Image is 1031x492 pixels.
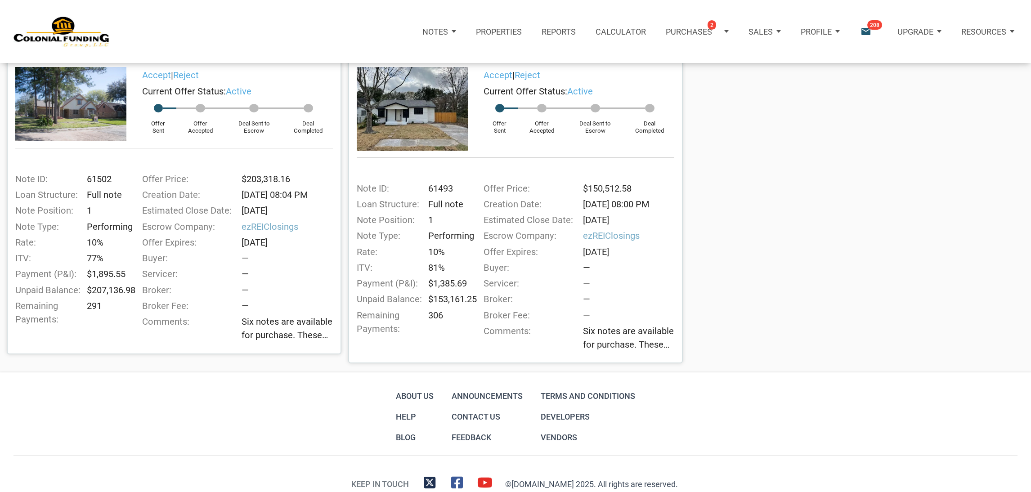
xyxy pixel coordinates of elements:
[583,292,679,306] div: —
[424,245,472,259] div: 10%
[283,112,333,134] div: Deal Completed
[583,229,679,242] span: ezREIClosings
[791,15,850,48] button: Profile
[394,386,436,407] a: About Us
[83,172,131,186] div: 61502
[11,283,83,297] div: Unpaid Balance:
[242,267,338,281] div: —
[242,220,338,233] span: ezREIClosings
[424,309,472,336] div: 306
[739,15,791,48] button: Sales
[479,309,579,322] div: Broker Fee:
[11,251,83,265] div: ITV:
[142,70,171,81] a: Accept
[583,261,679,274] div: —
[466,12,532,51] a: Properties
[83,267,131,281] div: $1,895.55
[860,26,872,38] i: email
[476,27,522,36] p: Properties
[11,172,83,186] div: Note ID:
[138,267,238,281] div: Servicer:
[424,261,472,274] div: 81%
[138,283,238,297] div: Broker:
[867,20,882,30] span: 208
[83,283,131,297] div: $207,136.98
[424,229,472,242] div: Performing
[138,188,238,201] div: Creation Date:
[83,251,131,265] div: 77%
[739,12,791,51] a: Sales
[484,86,567,97] span: Current Offer Status:
[791,12,850,51] a: Profile
[238,172,337,186] div: $203,318.16
[352,245,424,259] div: Rate:
[424,277,472,290] div: $1,385.69
[352,182,424,195] div: Note ID:
[224,112,284,134] div: Deal Sent to Escrow
[352,197,424,211] div: Loan Structure:
[897,27,933,36] p: Upgrade
[352,229,424,242] div: Note Type:
[352,292,424,306] div: Unpaid Balance:
[961,27,1006,36] p: Resources
[801,27,832,36] p: Profile
[749,27,773,36] p: Sales
[412,12,466,51] a: Notes
[625,112,674,134] div: Deal Completed
[566,112,625,134] div: Deal Sent to Escrow
[11,188,83,201] div: Loan Structure:
[142,70,199,81] span: |
[352,309,424,336] div: Remaining Payments:
[518,112,565,134] div: Offer Accepted
[142,86,226,97] span: Current Offer Status:
[238,204,337,217] div: [DATE]
[176,112,224,134] div: Offer Accepted
[83,299,131,327] div: 291
[579,213,679,227] div: [DATE]
[424,182,472,195] div: 61493
[238,236,337,249] div: [DATE]
[424,292,472,306] div: $153,161.25
[424,213,472,227] div: 1
[11,204,83,217] div: Note Position:
[583,277,679,290] div: —
[242,251,338,265] div: —
[479,261,579,274] div: Buyer:
[583,310,590,321] span: —
[579,182,679,195] div: $150,512.58
[138,220,238,233] div: Escrow Company:
[138,315,238,346] div: Comments:
[449,427,525,448] a: Feedback
[352,261,424,274] div: ITV:
[242,315,338,342] span: Six notes are available for purchase. These were shared earlier [DATE], and four were reviewed on...
[479,182,579,195] div: Offer Price:
[15,67,126,141] img: 583015
[173,70,199,81] a: Reject
[13,15,110,48] img: NoteUnlimited
[656,12,739,51] a: Purchases2
[479,324,579,355] div: Comments:
[479,277,579,290] div: Servicer:
[532,12,586,51] button: Reports
[479,197,579,211] div: Creation Date:
[656,15,739,48] button: Purchases2
[138,172,238,186] div: Offer Price:
[11,236,83,249] div: Rate:
[11,299,83,327] div: Remaining Payments:
[481,112,518,134] div: Offer Sent
[242,283,338,297] div: —
[708,20,716,30] span: 2
[352,213,424,227] div: Note Position:
[424,197,472,211] div: Full note
[515,70,540,81] a: Reject
[449,386,525,407] a: Announcements
[586,12,656,51] a: Calculator
[479,229,579,242] div: Escrow Company:
[951,15,1024,48] button: Resources
[666,27,712,36] p: Purchases
[140,112,176,134] div: Offer Sent
[83,236,131,249] div: 10%
[449,407,525,427] a: Contact Us
[888,15,951,48] button: Upgrade
[567,86,593,97] span: active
